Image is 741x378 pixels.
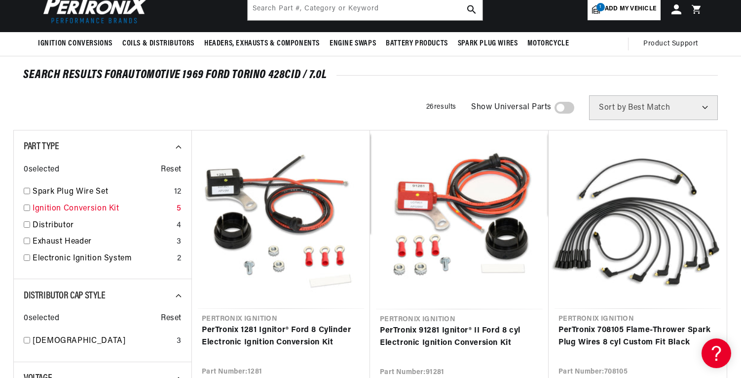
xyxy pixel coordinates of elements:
[177,203,182,215] div: 5
[204,39,320,49] span: Headers, Exhausts & Components
[117,32,199,55] summary: Coils & Distributors
[23,70,718,80] div: SEARCH RESULTS FOR Automotive 1969 Ford Torino 428cid / 7.0L
[380,325,539,350] a: PerTronix 91281 Ignitor® II Ford 8 cyl Electronic Ignition Conversion Kit
[33,186,170,199] a: Spark Plug Wire Set
[426,103,456,111] span: 26 results
[330,39,376,49] span: Engine Swaps
[202,324,360,349] a: PerTronix 1281 Ignitor® Ford 8 Cylinder Electronic Ignition Conversion Kit
[643,32,703,56] summary: Product Support
[522,32,574,55] summary: Motorcycle
[122,39,194,49] span: Coils & Distributors
[174,186,182,199] div: 12
[605,4,656,14] span: Add my vehicle
[33,203,173,215] a: Ignition Conversion Kit
[33,236,173,249] a: Exhaust Header
[177,236,182,249] div: 3
[596,3,605,11] span: 1
[458,39,518,49] span: Spark Plug Wires
[33,252,173,265] a: Electronic Ignition System
[38,32,117,55] summary: Ignition Conversions
[177,219,182,232] div: 4
[325,32,381,55] summary: Engine Swaps
[381,32,453,55] summary: Battery Products
[24,312,59,325] span: 0 selected
[177,252,182,265] div: 2
[24,291,106,301] span: Distributor Cap Style
[386,39,448,49] span: Battery Products
[38,39,112,49] span: Ignition Conversions
[24,164,59,176] span: 0 selected
[558,324,717,349] a: PerTronix 708105 Flame-Thrower Spark Plug Wires 8 cyl Custom Fit Black
[161,164,182,176] span: Reset
[471,101,552,114] span: Show Universal Parts
[177,335,182,348] div: 3
[453,32,523,55] summary: Spark Plug Wires
[527,39,569,49] span: Motorcycle
[33,335,173,348] a: [DEMOGRAPHIC_DATA]
[643,39,698,49] span: Product Support
[33,219,173,232] a: Distributor
[199,32,325,55] summary: Headers, Exhausts & Components
[24,142,59,152] span: Part Type
[589,95,718,120] select: Sort by
[161,312,182,325] span: Reset
[599,104,626,112] span: Sort by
